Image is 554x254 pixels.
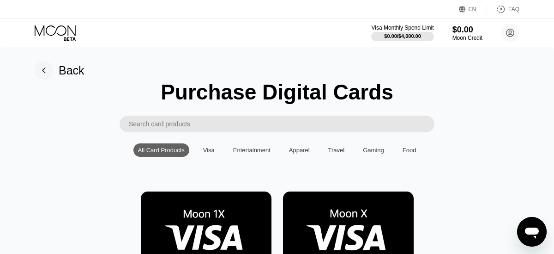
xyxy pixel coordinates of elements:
[289,147,310,154] div: Apparel
[371,25,434,31] div: Visa Monthly Spend Limit
[459,5,487,14] div: EN
[203,147,215,154] div: Visa
[403,147,416,154] div: Food
[363,147,384,154] div: Gaming
[284,143,314,157] div: Apparel
[358,143,389,157] div: Gaming
[324,143,349,157] div: Travel
[452,25,482,41] div: $0.00Moon Credit
[199,143,219,157] div: Visa
[469,6,476,12] div: EN
[59,64,84,77] div: Back
[371,25,434,41] div: Visa Monthly Spend Limit$0.00/$4,000.00
[328,147,345,154] div: Travel
[129,116,434,132] input: Search card products
[161,80,393,105] div: Purchase Digital Cards
[508,6,519,12] div: FAQ
[229,143,275,157] div: Entertainment
[487,5,519,14] div: FAQ
[35,61,84,80] div: Back
[384,33,421,39] div: $0.00 / $4,000.00
[233,147,271,154] div: Entertainment
[452,25,482,35] div: $0.00
[452,35,482,41] div: Moon Credit
[133,143,189,157] div: All Card Products
[517,217,547,247] iframe: Button to launch messaging window
[138,147,185,154] div: All Card Products
[398,143,421,157] div: Food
